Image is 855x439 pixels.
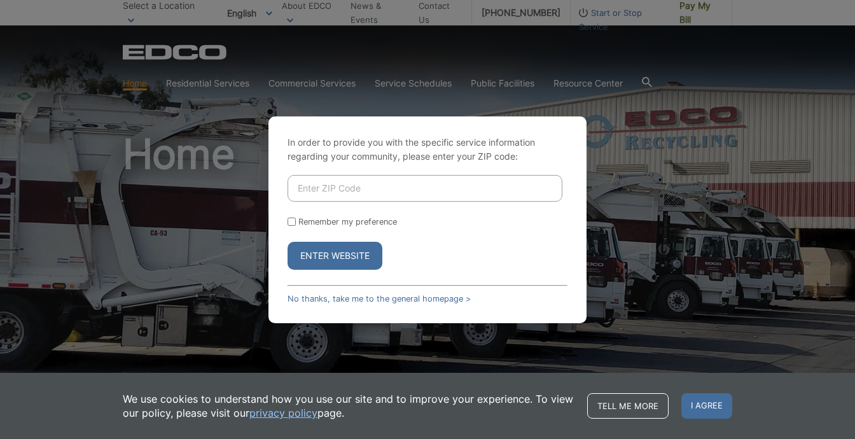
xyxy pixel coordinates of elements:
[587,393,669,419] a: Tell me more
[288,242,382,270] button: Enter Website
[288,175,562,202] input: Enter ZIP Code
[681,393,732,419] span: I agree
[288,294,471,303] a: No thanks, take me to the general homepage >
[123,392,574,420] p: We use cookies to understand how you use our site and to improve your experience. To view our pol...
[298,217,397,226] label: Remember my preference
[288,136,567,164] p: In order to provide you with the specific service information regarding your community, please en...
[249,406,317,420] a: privacy policy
